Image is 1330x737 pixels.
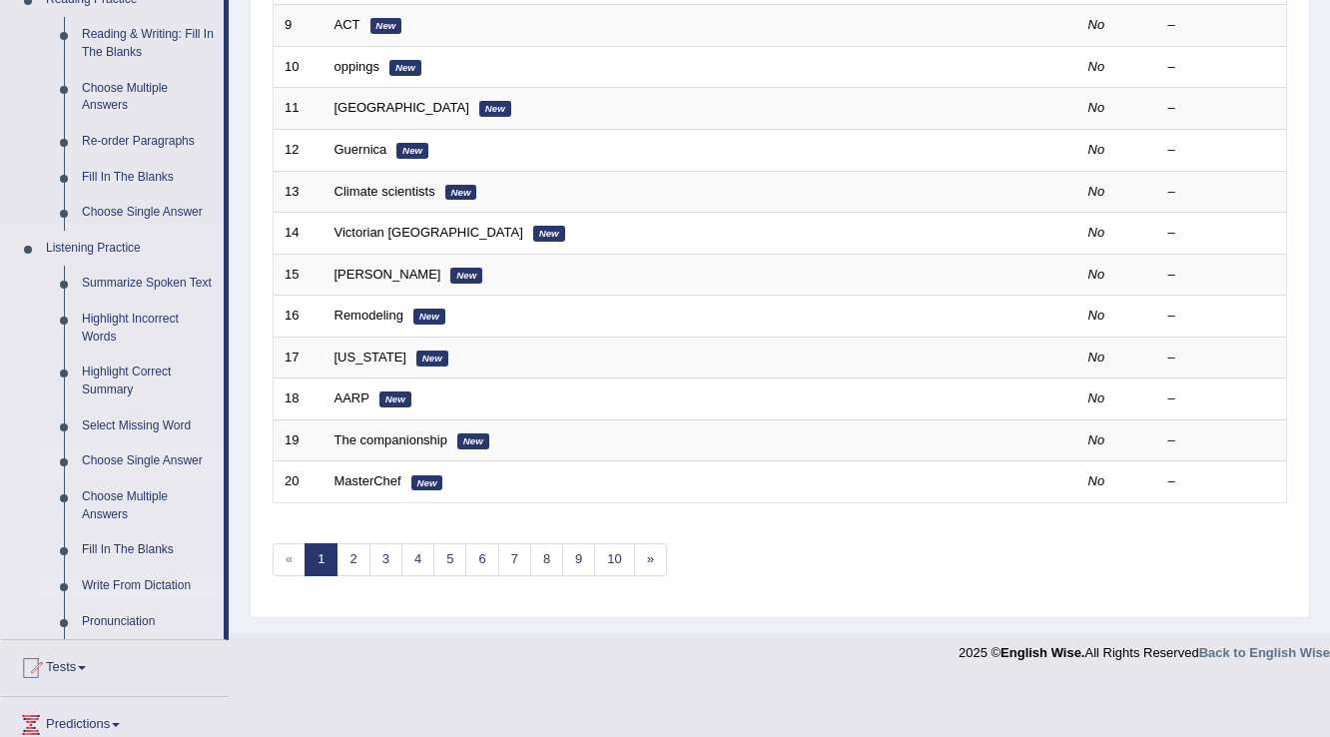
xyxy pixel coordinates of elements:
a: Listening Practice [37,231,224,267]
a: 4 [401,543,434,576]
a: 2 [336,543,369,576]
a: Summarize Spoken Text [73,266,224,302]
a: Fill In The Blanks [73,160,224,196]
em: No [1088,100,1105,115]
a: MasterChef [334,473,401,488]
a: Highlight Correct Summary [73,355,224,407]
div: 2025 © All Rights Reserved [959,633,1330,662]
em: New [379,391,411,407]
a: 7 [498,543,531,576]
a: [PERSON_NAME] [334,267,441,282]
a: 1 [305,543,337,576]
td: 17 [274,337,324,378]
td: 19 [274,419,324,461]
em: New [370,18,402,34]
span: « [273,543,306,576]
a: Back to English Wise [1199,645,1330,660]
em: No [1088,59,1105,74]
div: – [1168,224,1276,243]
em: New [396,143,428,159]
a: 10 [594,543,634,576]
a: Reading & Writing: Fill In The Blanks [73,17,224,70]
td: 12 [274,129,324,171]
div: – [1168,389,1276,408]
a: 6 [465,543,498,576]
a: Choose Single Answer [73,195,224,231]
div: – [1168,349,1276,368]
div: – [1168,16,1276,35]
a: Choose Single Answer [73,443,224,479]
a: Guernica [334,142,387,157]
a: [GEOGRAPHIC_DATA] [334,100,469,115]
strong: English Wise. [1000,645,1084,660]
a: 9 [562,543,595,576]
em: No [1088,142,1105,157]
a: 3 [369,543,402,576]
em: No [1088,350,1105,365]
em: New [533,226,565,242]
a: Choose Multiple Answers [73,479,224,532]
div: – [1168,141,1276,160]
a: Highlight Incorrect Words [73,302,224,355]
em: New [450,268,482,284]
div: – [1168,266,1276,285]
a: Climate scientists [334,184,435,199]
td: 18 [274,378,324,420]
em: No [1088,432,1105,447]
td: 14 [274,213,324,255]
a: Fill In The Blanks [73,532,224,568]
td: 9 [274,5,324,47]
a: oppings [334,59,380,74]
a: 5 [433,543,466,576]
a: AARP [334,390,369,405]
em: New [389,60,421,76]
em: No [1088,308,1105,323]
a: [US_STATE] [334,350,406,365]
td: 11 [274,88,324,130]
div: – [1168,431,1276,450]
em: No [1088,473,1105,488]
em: No [1088,225,1105,240]
td: 16 [274,296,324,338]
a: Write From Dictation [73,568,224,604]
em: No [1088,17,1105,32]
a: 8 [530,543,563,576]
a: The companionship [334,432,447,447]
em: No [1088,184,1105,199]
a: Re-order Paragraphs [73,124,224,160]
em: New [457,433,489,449]
div: – [1168,472,1276,491]
div: – [1168,99,1276,118]
em: New [479,101,511,117]
a: Remodeling [334,308,403,323]
td: 20 [274,461,324,503]
a: Choose Multiple Answers [73,71,224,124]
div: – [1168,183,1276,202]
td: 15 [274,254,324,296]
a: » [634,543,667,576]
a: Pronunciation [73,604,224,640]
em: No [1088,390,1105,405]
a: Victorian [GEOGRAPHIC_DATA] [334,225,523,240]
a: ACT [334,17,360,32]
em: New [416,351,448,367]
td: 13 [274,171,324,213]
em: New [413,309,445,325]
a: Tests [1,640,229,690]
a: Select Missing Word [73,408,224,444]
em: No [1088,267,1105,282]
em: New [411,475,443,491]
div: – [1168,58,1276,77]
em: New [445,185,477,201]
div: – [1168,307,1276,326]
td: 10 [274,46,324,88]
